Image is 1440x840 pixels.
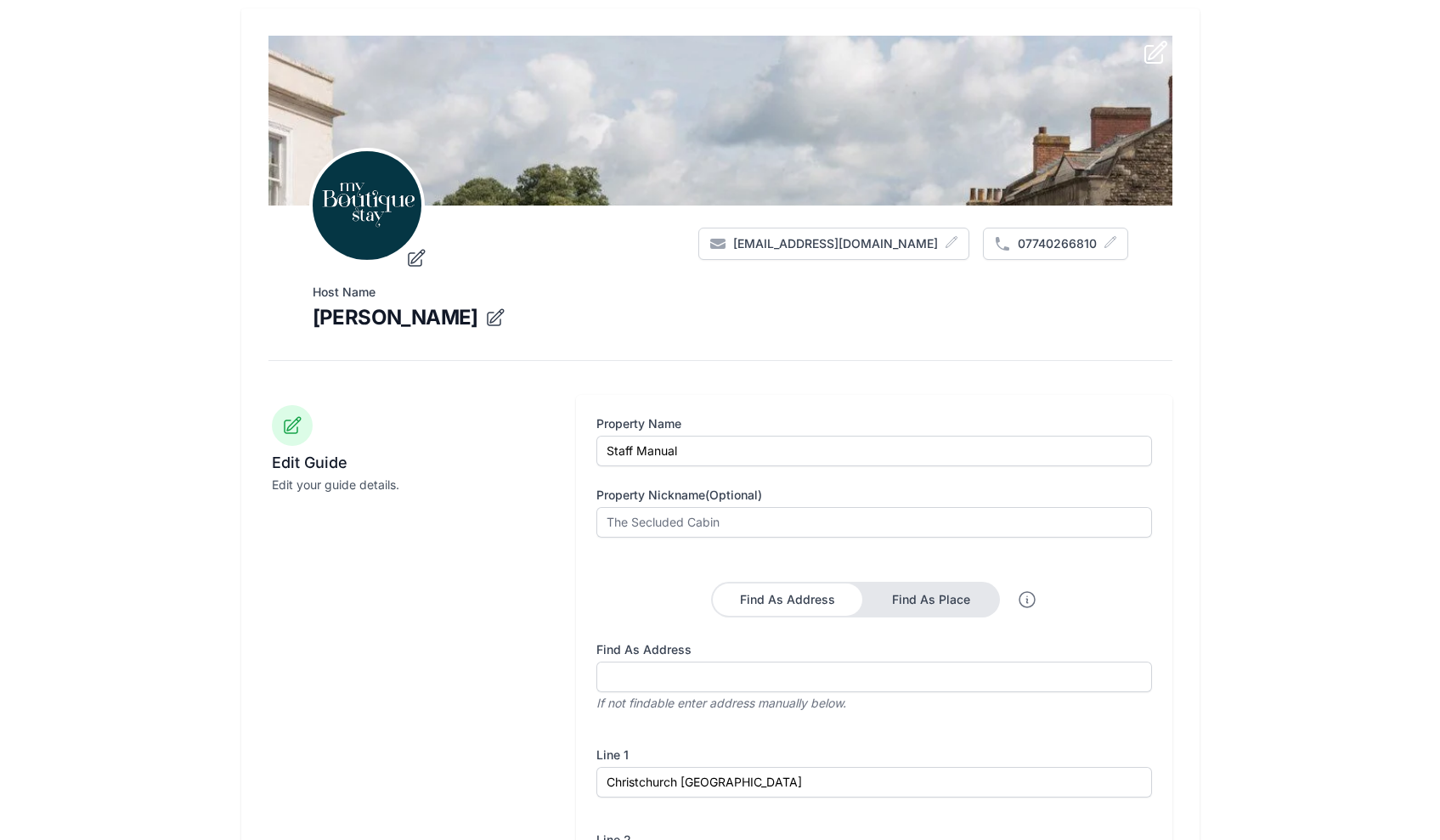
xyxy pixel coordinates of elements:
input: The Secluded Cabin [596,436,1151,466]
button: 07740266810 [983,228,1128,260]
button: [EMAIL_ADDRESS][DOMAIN_NAME] [698,228,969,260]
img: frome-independent-market-1920w.webp [268,36,1172,640]
label: Host Name [313,284,1128,301]
button: Find As Place [864,583,998,616]
p: Edit your guide details. [272,476,553,493]
h1: [PERSON_NAME] [313,304,478,333]
i: If not findable enter address manually below. [596,685,846,710]
input: The Secluded Cabin [596,507,1151,538]
input: Highlands Glamping Farm [596,767,1151,798]
label: Property Nickname(optional) [596,487,1151,504]
span: 07740266810 [1018,235,1097,252]
img: images.png [313,151,421,260]
label: Line 1 [596,747,1151,764]
label: Property Name [596,415,1151,432]
span: [EMAIL_ADDRESS][DOMAIN_NAME] [733,235,938,252]
button: Find As Address [713,583,862,616]
h3: Edit Guide [272,453,553,473]
label: Find As Address [596,641,1151,658]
